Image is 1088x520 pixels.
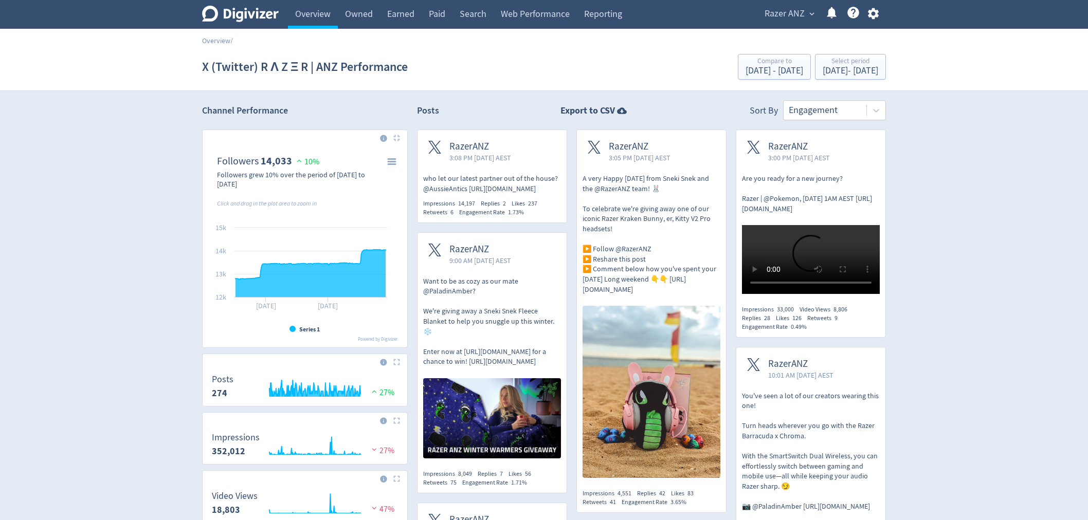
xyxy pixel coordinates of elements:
[609,153,670,163] span: 3:05 PM [DATE] AEST
[217,155,259,168] dt: Followers
[618,489,631,497] span: 4,551
[212,374,233,385] dt: Posts
[449,244,511,255] span: RazerANZ
[583,174,720,294] p: A very Happy [DATE] from Sneki Snek and the @RazerANZ team! 🐰 To celebrate we're giving away one ...
[450,478,457,487] span: 75
[659,489,665,497] span: 42
[609,141,670,153] span: RazerANZ
[511,478,527,487] span: 1.71%
[207,375,403,402] svg: Posts 274
[478,470,509,478] div: Replies
[742,391,880,512] p: You've seen a lot of our creators wearing this one! Turn heads wherever you go with the Razer Bar...
[230,36,233,45] span: /
[833,305,847,313] span: 8,806
[449,141,511,153] span: RazerANZ
[423,174,561,194] p: who let our latest partner out of the house? @AussieAntics [URL][DOMAIN_NAME]
[800,305,853,314] div: Video Views
[528,199,537,208] span: 237
[215,246,226,255] text: 14k
[462,478,533,487] div: Engagement Rate
[369,445,394,456] span: 27%
[792,314,802,322] span: 126
[450,208,454,216] span: 6
[458,470,472,478] span: 8,049
[207,433,403,460] svg: Impressions 352,012
[423,470,478,478] div: Impressions
[503,199,506,208] span: 2
[742,174,880,214] p: Are you ready for a new journey? Razer | @Pokemon, [DATE] 1AM AEST [URL][DOMAIN_NAME]
[761,6,817,22] button: Razer ANZ
[261,154,292,168] strong: 14,033
[202,50,408,83] h1: X (Twitter) R Λ Z Ξ R | ANZ Performance
[393,359,400,365] img: Placeholder
[525,470,531,478] span: 56
[318,301,338,310] text: [DATE]
[481,199,512,208] div: Replies
[577,130,726,481] a: RazerANZ3:05 PM [DATE] AESTA very Happy [DATE] from Sneki Snek and the @RazerANZ team! 🐰 To celeb...
[217,170,380,189] div: Followers grew 10% over the period of [DATE] to [DATE]
[358,336,398,342] text: Powered by Digivizer
[423,276,561,367] p: Want to be as cozy as our mate @PaladinAmber? We're giving away a Sneki Snek Fleece Blanket to he...
[509,470,537,478] div: Likes
[508,208,524,216] span: 1.73%
[449,255,511,266] span: 9:00 AM [DATE] AEST
[742,314,776,323] div: Replies
[768,370,833,380] span: 10:01 AM [DATE] AEST
[294,157,304,164] img: positive-performance.svg
[807,9,817,18] span: expand_more
[768,153,830,163] span: 3:00 PM [DATE] AEST
[459,208,530,217] div: Engagement Rate
[215,269,226,278] text: 13k
[449,153,511,163] span: 3:08 PM [DATE] AEST
[212,445,245,457] strong: 352,012
[736,130,885,297] a: RazerANZ3:00 PM [DATE] AESTAre you ready for a new journey? Razer | @Pokemon, [DATE] 1AM AEST [UR...
[807,314,843,323] div: Retweets
[212,387,227,399] strong: 274
[207,491,403,518] svg: Video Views 18,803
[670,498,686,506] span: 3.65%
[393,475,400,482] img: Placeholder
[776,314,807,323] div: Likes
[768,358,833,370] span: RazerANZ
[417,104,439,120] h2: Posts
[212,490,258,502] dt: Video Views
[765,6,805,22] span: Razer ANZ
[622,498,692,507] div: Engagement Rate
[764,314,770,322] span: 28
[212,432,260,443] dt: Impressions
[746,66,803,76] div: [DATE] - [DATE]
[256,301,276,310] text: [DATE]
[215,292,226,302] text: 12k
[369,504,394,514] span: 47%
[671,489,699,498] div: Likes
[369,504,379,512] img: negative-performance.svg
[299,325,320,333] text: Series 1
[369,387,394,398] span: 27%
[637,489,671,498] div: Replies
[393,135,400,141] img: Placeholder
[583,498,622,507] div: Retweets
[423,478,462,487] div: Retweets
[393,417,400,424] img: Placeholder
[823,66,878,76] div: [DATE] - [DATE]
[835,314,838,322] span: 9
[512,199,543,208] div: Likes
[742,305,800,314] div: Impressions
[815,54,886,80] button: Select period[DATE]- [DATE]
[738,54,811,80] button: Compare to[DATE] - [DATE]
[500,470,503,478] span: 7
[742,323,812,331] div: Engagement Rate
[207,151,403,343] svg: Followers 14,033
[202,104,408,117] h2: Channel Performance
[294,157,319,167] span: 10%
[750,104,778,120] div: Sort By
[212,504,240,516] strong: 18,803
[560,104,615,117] strong: Export to CSV
[217,199,317,208] i: Click and drag in the plot area to zoom in
[823,58,878,66] div: Select period
[215,223,226,232] text: 15k
[423,199,481,208] div: Impressions
[687,489,694,497] span: 83
[583,489,637,498] div: Impressions
[768,141,830,153] span: RazerANZ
